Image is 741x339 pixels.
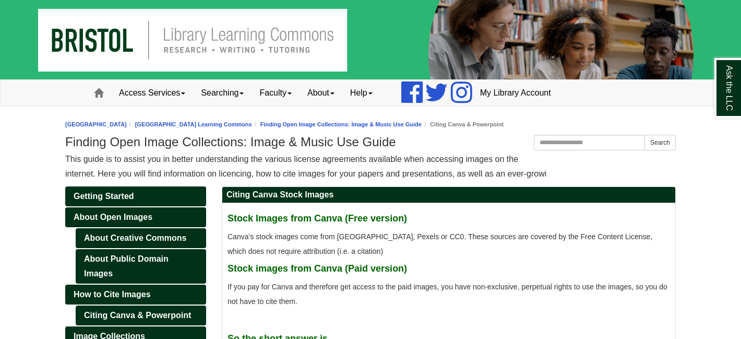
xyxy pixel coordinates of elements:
span: About Open Images [74,213,152,221]
button: Search [644,135,676,150]
span: How to Cite Images [74,290,151,299]
a: Faculty [252,80,300,106]
span: Canva's stock images come from [GEOGRAPHIC_DATA], Pexels or CC0. These sources are covered by the... [228,232,652,255]
li: Citing Canva & Powerpoint [422,120,504,130]
a: Help [342,80,380,106]
a: About Open Images [65,207,206,227]
a: Finding Open Image Collections: Image & Music Use Guide [260,121,422,127]
a: Access Services [111,80,193,106]
a: About [300,80,342,106]
a: About Creative Commons [76,228,206,248]
a: Getting Started [65,186,206,206]
span: If you pay for Canva and therefore get access to the paid images, you have non-exclusive, perpetu... [228,283,667,306]
a: About Public Domain Images [76,249,206,284]
span: This guide is to assist you in better understanding the various license agreements available when... [65,155,546,178]
a: How to Cite Images [65,285,206,305]
h2: Citing Canva Stock Images [222,187,675,203]
h1: Finding Open Image Collections: Image & Music Use Guide [65,135,676,149]
strong: Stock Images from Canva (Free version) [228,213,407,224]
a: My Library Account [472,80,559,106]
a: Citing Canva & Powerpoint [76,306,206,325]
a: [GEOGRAPHIC_DATA] [65,121,127,127]
span: Getting Started [74,192,134,201]
a: Searching [193,80,252,106]
a: [GEOGRAPHIC_DATA] Learning Commons [135,121,252,127]
nav: breadcrumb [65,120,676,130]
strong: Stock images from Canva (Paid version) [228,263,407,274]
